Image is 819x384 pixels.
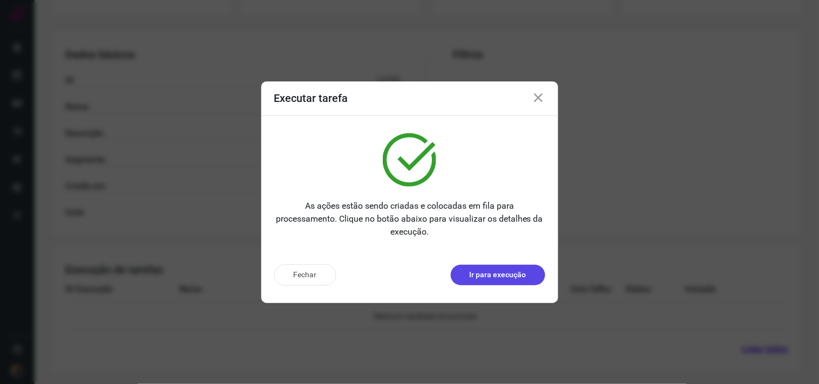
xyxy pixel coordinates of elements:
button: Fechar [274,264,336,286]
h3: Executar tarefa [274,92,348,105]
button: Ir para execução [451,265,545,285]
p: Ir para execução [470,269,526,280]
p: As ações estão sendo criadas e colocadas em fila para processamento. Clique no botão abaixo para ... [274,200,545,238]
img: verified.svg [383,133,436,187]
